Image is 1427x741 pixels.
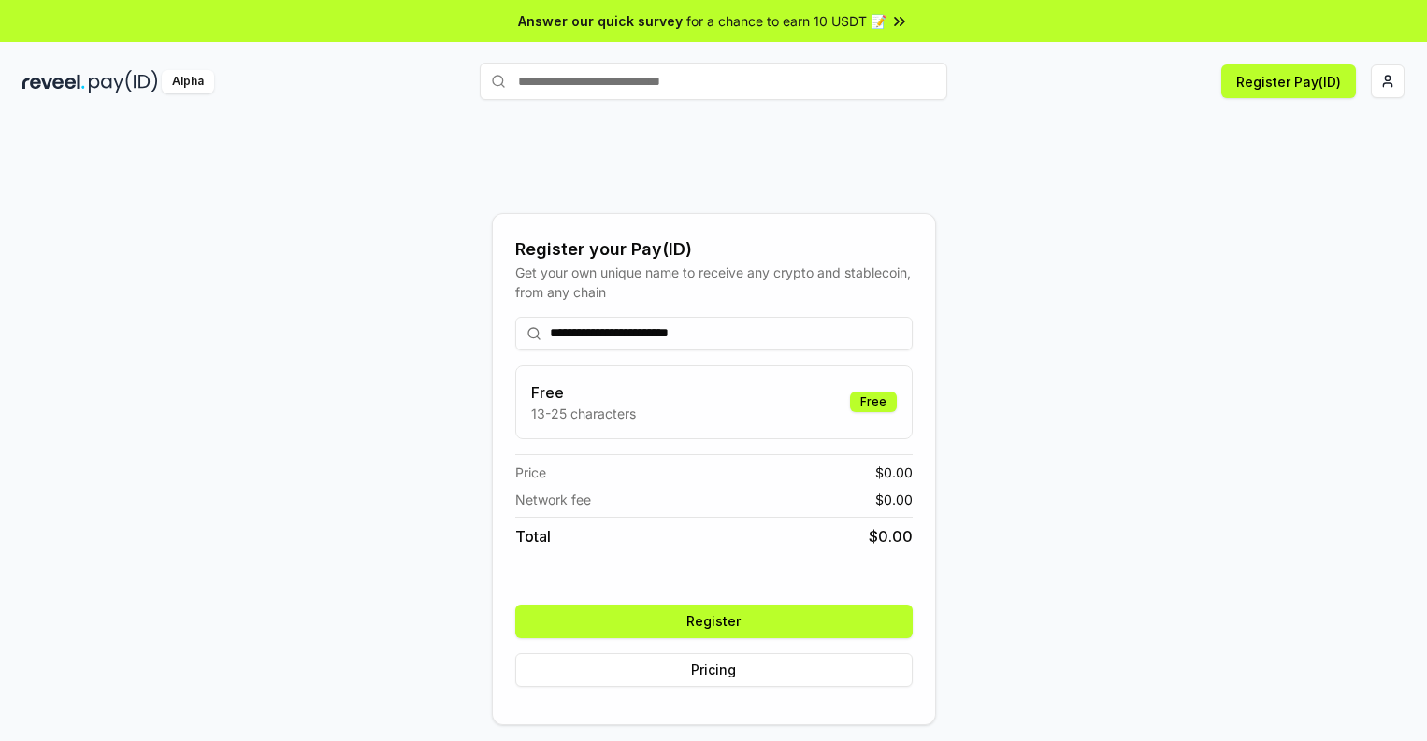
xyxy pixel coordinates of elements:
[515,490,591,509] span: Network fee
[531,404,636,423] p: 13-25 characters
[531,381,636,404] h3: Free
[515,653,913,687] button: Pricing
[515,525,551,548] span: Total
[869,525,913,548] span: $ 0.00
[515,605,913,638] button: Register
[518,11,683,31] span: Answer our quick survey
[515,263,913,302] div: Get your own unique name to receive any crypto and stablecoin, from any chain
[875,463,913,482] span: $ 0.00
[22,70,85,93] img: reveel_dark
[850,392,897,412] div: Free
[875,490,913,509] span: $ 0.00
[515,236,913,263] div: Register your Pay(ID)
[89,70,158,93] img: pay_id
[515,463,546,482] span: Price
[1221,64,1356,98] button: Register Pay(ID)
[162,70,214,93] div: Alpha
[686,11,886,31] span: for a chance to earn 10 USDT 📝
